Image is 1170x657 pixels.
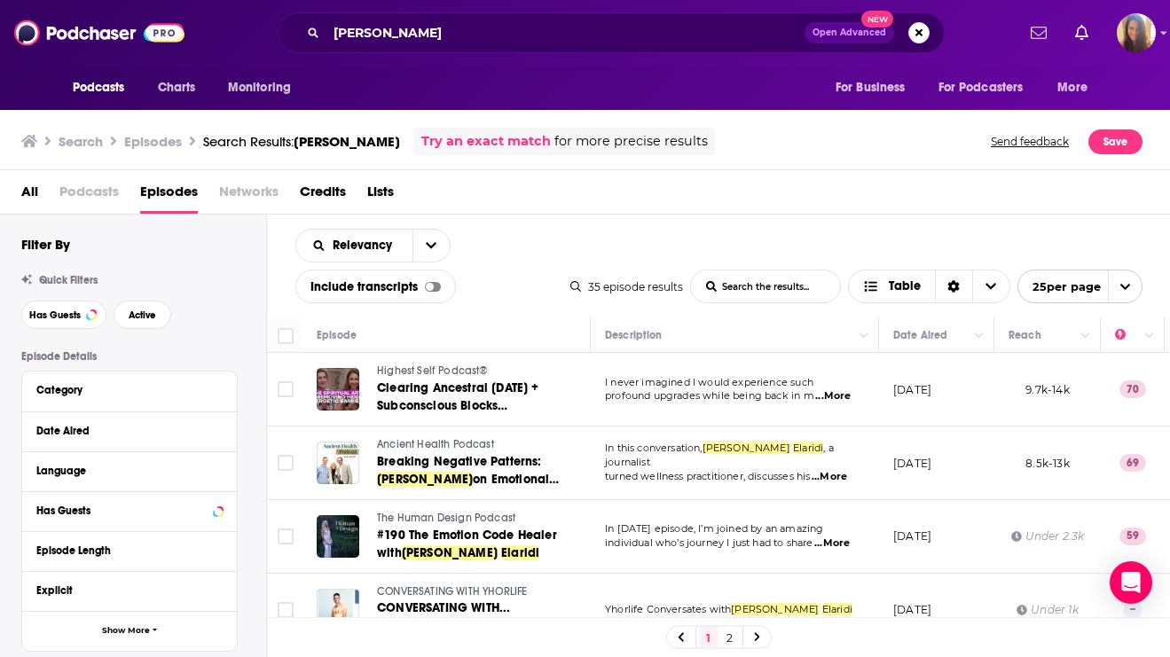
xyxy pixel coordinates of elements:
[1009,325,1041,346] div: Reach
[605,376,813,388] span: I never imagined I would experience such
[367,177,394,214] a: Lists
[1088,129,1143,154] button: Save
[1068,18,1095,48] a: Show notifications dropdown
[1139,325,1160,347] button: Column Actions
[848,270,1010,303] button: Choose View
[36,539,223,561] button: Episode Length
[605,536,813,549] span: individual who’s journey I just had to share
[295,229,451,262] h2: Choose List sort
[1017,602,1078,617] div: Under 1k
[605,603,731,615] span: Yhorlife Conversates with
[853,325,875,347] button: Column Actions
[793,442,823,454] span: Elaridi
[377,584,588,600] a: CONVERSATING WITH YHORLIFE
[605,470,810,482] span: turned wellness practitioner, discusses his
[146,71,207,105] a: Charts
[36,425,211,437] div: Date Aired
[421,131,551,152] a: Try an exact match
[21,177,38,214] a: All
[124,133,182,150] h3: Episodes
[377,364,588,379] a: Highest Self Podcast®
[731,603,819,615] span: [PERSON_NAME]
[893,325,947,346] div: Date Aired
[22,611,237,651] button: Show More
[278,455,294,471] span: Toggle select row
[60,71,148,105] button: open menu
[377,380,539,431] span: Clearing Ancestral [DATE] + Subconscious Blocks with
[1024,18,1054,48] a: Show notifications dropdown
[219,177,279,214] span: Networks
[805,22,894,43] button: Open AdvancedNew
[822,603,852,615] span: Elaridi
[570,280,683,293] div: 35 episode results
[295,270,456,303] div: Include transcripts
[703,442,790,454] span: [PERSON_NAME]
[1075,325,1096,347] button: Column Actions
[1110,561,1152,604] div: Open Intercom Messenger
[861,11,893,27] span: New
[377,512,515,524] span: The Human Design Podcast
[1025,383,1069,396] span: 9.7k-14k
[39,274,98,286] span: Quick Filters
[605,522,823,535] span: In [DATE] episode, I’m joined by an amazing
[377,438,494,450] span: Ancient Health Podcast
[377,599,588,635] a: CONVERSATING WITH...[PERSON_NAME]ELARIDI
[21,301,106,329] button: Has Guests
[836,75,906,100] span: For Business
[294,133,400,150] span: [PERSON_NAME]
[317,325,357,346] div: Episode
[969,325,990,347] button: Column Actions
[1119,380,1146,398] p: 70
[300,177,346,214] a: Credits
[14,16,185,50] img: Podchaser - Follow, Share and Rate Podcasts
[36,459,223,481] button: Language
[1017,270,1143,303] button: open menu
[36,499,223,521] button: Has Guests
[377,437,588,453] a: Ancient Health Podcast
[21,350,238,363] p: Episode Details
[73,75,125,100] span: Podcasts
[1119,528,1146,545] p: 59
[721,627,739,648] a: 2
[36,544,211,557] div: Episode Length
[554,131,708,152] span: for more precise results
[1119,454,1146,472] p: 69
[377,364,489,377] span: Highest Self Podcast®
[102,626,150,636] span: Show More
[1011,528,1085,544] div: Under 2.3k
[377,600,510,615] span: CONVERSATING WITH...
[935,270,972,302] div: Sort Direction
[114,301,171,329] button: Active
[203,133,400,150] a: Search Results:[PERSON_NAME]
[326,19,805,47] input: Search podcasts, credits, & more...
[140,177,198,214] a: Episodes
[59,133,103,150] h3: Search
[985,128,1074,155] button: Send feedback
[377,454,542,469] span: Breaking Negative Patterns:
[1115,325,1140,346] div: Power Score
[1018,273,1101,301] span: 25 per page
[1117,13,1156,52] button: Show profile menu
[893,456,931,471] p: [DATE]
[296,239,412,252] button: open menu
[1123,600,1143,618] p: --
[59,177,119,214] span: Podcasts
[605,325,662,346] div: Description
[815,389,851,403] span: ...More
[927,71,1049,105] button: open menu
[1117,13,1156,52] img: User Profile
[377,472,473,487] span: [PERSON_NAME]
[889,280,921,293] span: Table
[29,310,81,320] span: Has Guests
[1025,457,1069,470] span: 8.5k-13k
[812,470,847,484] span: ...More
[938,75,1024,100] span: For Podcasters
[216,71,314,105] button: open menu
[203,133,400,150] div: Search Results:
[36,465,211,477] div: Language
[36,384,211,396] div: Category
